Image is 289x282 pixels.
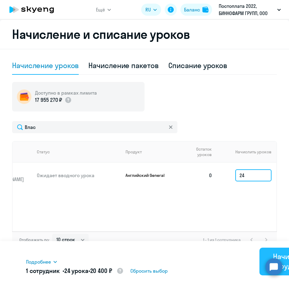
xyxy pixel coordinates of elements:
[130,267,168,274] span: Сбросить выбор
[141,4,161,16] button: RU
[203,237,241,243] span: 1 - 1 из 1 сотрудника
[64,267,88,274] span: 24 урока
[19,237,50,243] span: Отображать по:
[125,149,142,155] div: Продукт
[216,2,284,17] button: Постоплата 2022, БИННОФАРМ ГРУПП, ООО
[168,61,227,70] div: Списание уроков
[90,267,112,274] span: 20 400 ₽
[182,146,212,157] span: Остаток уроков
[182,146,217,157] div: Остаток уроков
[26,267,124,276] h5: 1 сотрудник • •
[177,163,217,188] td: 0
[12,121,177,133] input: Поиск по имени, email, продукту или статусу
[26,258,51,265] span: Подробнее
[37,172,121,179] p: Ожидает вводного урока
[17,89,31,104] img: wallet-circle.png
[219,2,275,17] p: Постоплата 2022, БИННОФАРМ ГРУПП, ООО
[12,61,79,70] div: Начисление уроков
[217,141,276,163] th: Начислить уроков
[35,89,97,96] h5: Доступно в рамках лимита
[37,149,121,155] div: Статус
[145,6,151,13] span: RU
[12,27,277,42] h2: Начисление и списание уроков
[96,6,105,13] span: Ещё
[184,6,200,13] div: Баланс
[96,4,111,16] button: Ещё
[125,149,177,155] div: Продукт
[180,4,212,16] button: Балансbalance
[125,173,171,178] p: Английский General
[88,61,158,70] div: Начисление пакетов
[202,7,208,13] img: balance
[37,149,50,155] div: Статус
[35,96,62,104] p: 17 955 270 ₽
